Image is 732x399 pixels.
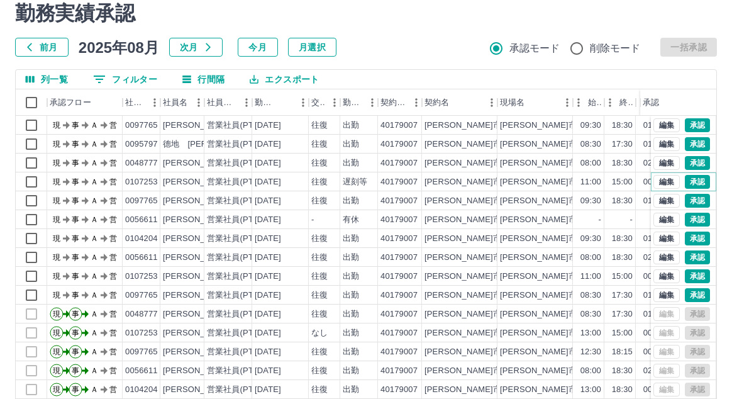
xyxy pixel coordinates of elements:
div: 40179007 [380,176,418,188]
text: Ａ [91,121,98,130]
div: 00:00 [643,327,664,339]
button: 承認 [685,269,710,283]
div: 営業社員(PT契約) [207,271,273,283]
text: 現 [53,291,60,300]
div: 0107253 [125,271,158,283]
div: なし [311,327,328,339]
div: [PERSON_NAME] [163,120,231,132]
div: 承認フロー [47,89,123,116]
div: 往復 [311,157,328,169]
div: 40179007 [380,138,418,150]
button: 承認 [685,118,710,132]
div: 15:00 [612,327,633,339]
div: 18:30 [612,195,633,207]
text: 現 [53,310,60,318]
div: 00:00 [643,176,664,188]
text: 現 [53,329,60,337]
text: 現 [53,159,60,167]
div: 出勤 [343,195,359,207]
text: 事 [72,234,79,243]
span: 承認モード [509,41,560,56]
div: 01:00 [643,289,664,301]
div: [DATE] [255,327,281,339]
div: 出勤 [343,327,359,339]
div: [PERSON_NAME] [163,384,231,396]
div: 往復 [311,346,328,358]
div: 往復 [311,233,328,245]
div: 往復 [311,138,328,150]
div: 契約コード [378,89,422,116]
div: 始業 [588,89,602,116]
div: 0107253 [125,327,158,339]
button: エクスポート [240,70,329,89]
div: [DATE] [255,120,281,132]
div: 08:30 [580,138,601,150]
div: 40179007 [380,195,418,207]
div: [PERSON_NAME] [163,365,231,377]
div: 0097765 [125,346,158,358]
div: 承認 [643,89,659,116]
div: 18:30 [612,120,633,132]
div: 11:00 [580,271,601,283]
div: 0056611 [125,214,158,226]
div: 0097765 [125,120,158,132]
button: 編集 [653,213,680,227]
text: 営 [109,159,117,167]
button: 編集 [653,194,680,208]
div: 09:30 [580,195,601,207]
text: 営 [109,291,117,300]
div: 現場名 [500,89,524,116]
div: 00:00 [643,271,664,283]
div: 出勤 [343,384,359,396]
div: [PERSON_NAME]市 [424,120,501,132]
div: 01:00 [643,195,664,207]
button: 編集 [653,232,680,245]
div: 勤務日 [252,89,309,116]
div: 01:00 [643,233,664,245]
text: 営 [109,347,117,356]
div: 09:30 [580,120,601,132]
div: 社員区分 [204,89,252,116]
div: 40179007 [380,157,418,169]
button: 承認 [685,156,710,170]
div: [PERSON_NAME]市 [424,138,501,150]
text: 営 [109,140,117,149]
div: 往復 [311,252,328,264]
text: 現 [53,215,60,224]
div: 営業社員(PT契約) [207,195,273,207]
text: Ａ [91,253,98,262]
text: 営 [109,234,117,243]
div: [DATE] [255,195,281,207]
div: [PERSON_NAME]市 [424,346,501,358]
div: 往復 [311,195,328,207]
div: 01:00 [643,138,664,150]
div: 17:30 [612,138,633,150]
text: 現 [53,253,60,262]
div: 社員名 [160,89,204,116]
div: [DATE] [255,308,281,320]
div: 往復 [311,176,328,188]
div: 0095797 [125,138,158,150]
div: - [311,214,314,226]
div: 往復 [311,384,328,396]
div: [PERSON_NAME] [163,195,231,207]
button: 編集 [653,118,680,132]
div: 13:00 [580,327,601,339]
button: 月選択 [288,38,336,57]
div: 交通費 [311,89,325,116]
div: 勤務区分 [340,89,378,116]
text: 現 [53,196,60,205]
button: 編集 [653,288,680,302]
div: [PERSON_NAME]市 [424,214,501,226]
button: 編集 [653,175,680,189]
text: 事 [72,140,79,149]
div: 営業社員(PT契約) [207,252,273,264]
button: 編集 [653,250,680,264]
div: [PERSON_NAME]市 [424,252,501,264]
button: 行間隔 [172,70,235,89]
div: 40179007 [380,289,418,301]
text: 現 [53,234,60,243]
div: [PERSON_NAME] [163,271,231,283]
button: メニュー [363,93,382,112]
div: 0107253 [125,176,158,188]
